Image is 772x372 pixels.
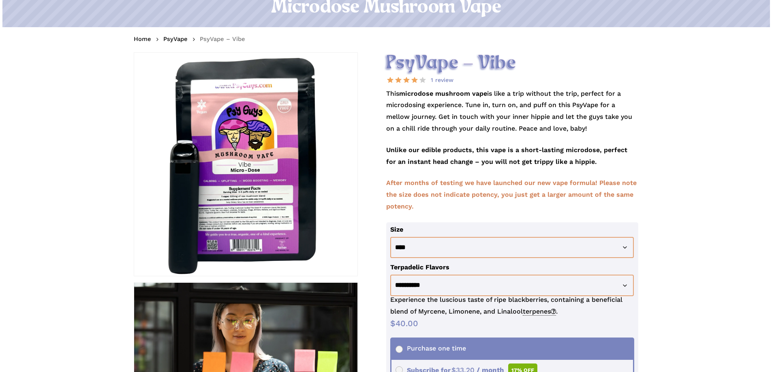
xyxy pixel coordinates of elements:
label: Size [390,226,403,233]
a: Home [134,35,151,43]
span: terpenes [523,307,556,316]
p: Experience the luscious taste of ripe blackberries, containing a beneficial blend of Myrcene, Lim... [390,294,635,318]
a: PsyVape [163,35,188,43]
strong: microdose mushroom vape [399,90,487,97]
strong: Unlike our edible products, this vape is a short-lasting microdose, perfect for an instant head c... [386,146,627,166]
p: This is like a trip without the trip, perfect for a microdosing experience. Tune in, turn on, and... [386,88,639,144]
strong: After months of testing we have launched our new vape formula! Please note the size does not indi... [386,179,637,210]
h2: PsyVape – Vibe [386,52,639,75]
bdi: 40.00 [390,318,418,328]
span: $ [390,318,396,328]
span: PsyVape – Vibe [200,35,245,43]
label: Terpadelic Flavors [390,263,449,271]
span: Purchase one time [396,344,466,352]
